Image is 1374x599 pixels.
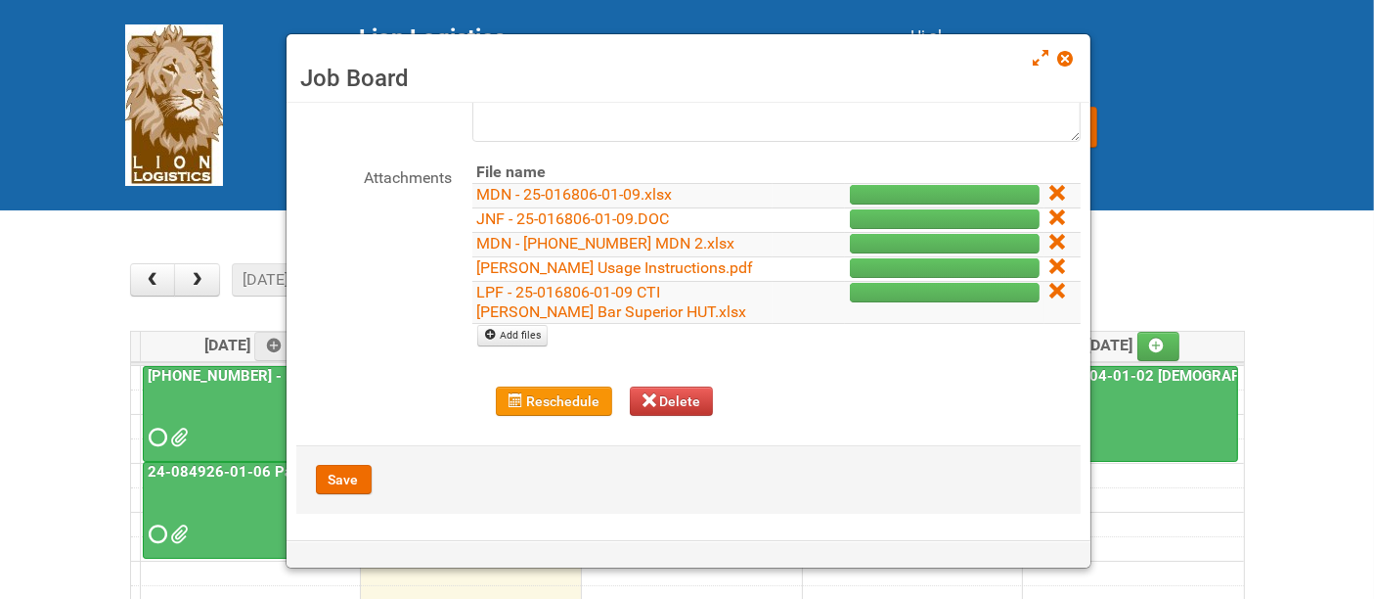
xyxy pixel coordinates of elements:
a: MDN - 25-016806-01-09.xlsx [477,185,673,204]
button: [DATE] [232,263,298,297]
span: Requested [150,431,163,444]
span: grp 1001 2..jpg group 1001 1..jpg MOR 24-084926-01-08.xlsm Labels 24-084926-01-06 Pack Collab Wan... [171,528,185,541]
img: Lion Logistics [125,24,223,186]
span: Requested [150,528,163,541]
span: [DATE] [204,336,297,354]
a: 25-039404-01-02 [DEMOGRAPHIC_DATA] Wet Shave SQM [1025,366,1238,463]
span: [DATE] [1087,336,1180,354]
button: Delete [630,387,714,416]
a: [PHONE_NUMBER] - R+F InnoCPT [143,366,355,463]
span: Lion Logistics [360,24,507,52]
a: JNF - 25-016806-01-09.DOC [477,209,670,228]
a: [PHONE_NUMBER] - R+F InnoCPT [145,367,376,385]
a: MDN - [PHONE_NUMBER] MDN 2.xlsx [477,234,735,253]
button: Save [316,465,372,494]
div: [STREET_ADDRESS] [GEOGRAPHIC_DATA] tel: [PHONE_NUMBER] [360,24,863,163]
a: LPF - 25-016806-01-09 CTI [PERSON_NAME] Bar Superior HUT.xlsx [477,283,747,321]
th: File name [472,161,773,184]
a: 24-084926-01-06 Pack Collab Wand Tint [143,462,355,559]
a: 24-084926-01-06 Pack Collab Wand Tint [145,463,427,481]
a: Add files [477,325,549,346]
h3: Job Board [301,64,1076,93]
a: Lion Logistics [125,95,223,114]
a: Add an event [1137,332,1180,361]
a: Add an event [254,332,297,361]
a: [PERSON_NAME] Usage Instructions.pdf [477,258,754,277]
label: Attachments [296,161,453,190]
button: Reschedule [496,387,612,416]
div: Hi al, [911,24,1250,48]
span: MDN 25-032854-01-08 Left overs.xlsx MOR 25-032854-01-08.xlsm 25_032854_01_LABELS_Lion.xlsx MDN 25... [171,431,185,444]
